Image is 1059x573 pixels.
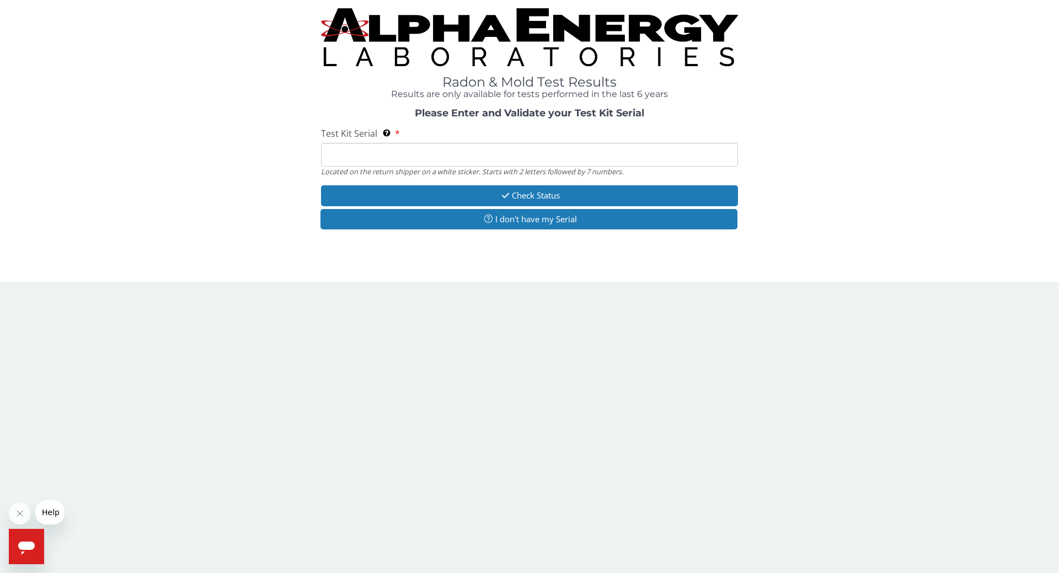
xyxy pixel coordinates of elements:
[321,75,738,89] h1: Radon & Mold Test Results
[9,529,44,564] iframe: Button to launch messaging window
[35,500,65,524] iframe: Message from company
[321,89,738,99] h4: Results are only available for tests performed in the last 6 years
[320,209,737,229] button: I don't have my Serial
[415,107,644,119] strong: Please Enter and Validate your Test Kit Serial
[9,502,31,524] iframe: Close message
[321,167,738,176] div: Located on the return shipper on a white sticker. Starts with 2 letters followed by 7 numbers.
[321,127,377,140] span: Test Kit Serial
[321,185,738,206] button: Check Status
[321,8,738,66] img: TightCrop.jpg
